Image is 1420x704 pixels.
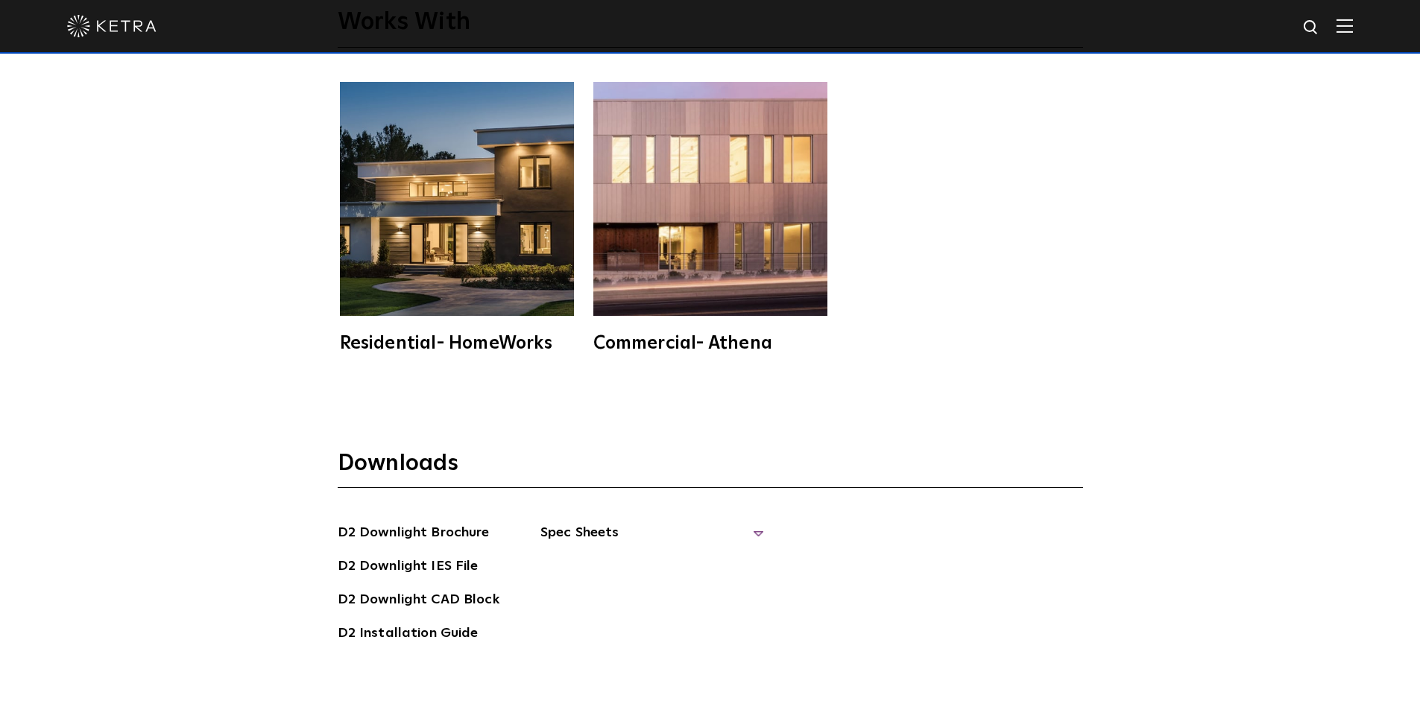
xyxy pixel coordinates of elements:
[593,334,827,352] div: Commercial- Athena
[1337,19,1353,33] img: Hamburger%20Nav.svg
[338,449,1083,488] h3: Downloads
[540,522,764,555] span: Spec Sheets
[338,556,479,580] a: D2 Downlight IES File
[1302,19,1321,37] img: search icon
[593,82,827,316] img: athena-square
[591,82,830,352] a: Commercial- Athena
[67,15,157,37] img: ketra-logo-2019-white
[338,522,490,546] a: D2 Downlight Brochure
[340,82,574,316] img: homeworks_hero
[338,589,499,613] a: D2 Downlight CAD Block
[338,82,576,352] a: Residential- HomeWorks
[340,334,574,352] div: Residential- HomeWorks
[338,623,479,647] a: D2 Installation Guide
